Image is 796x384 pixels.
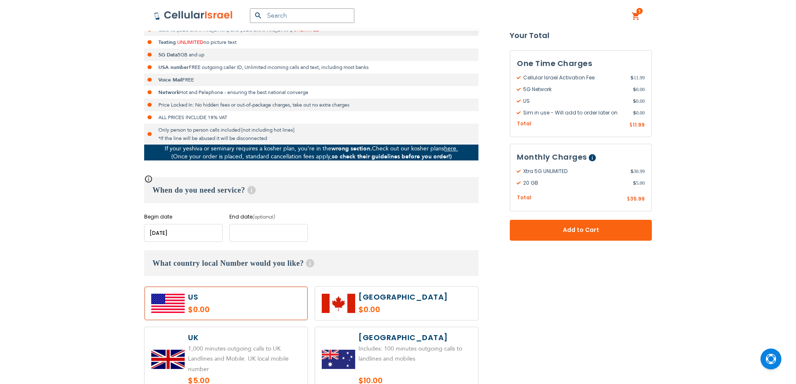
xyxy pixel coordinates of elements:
span: $ [633,97,636,105]
p: If your yeshiva or seminary requires a kosher plan, you’re in the Check out our kosher plans (Onc... [144,145,478,160]
span: $ [631,168,633,175]
strong: 5G Data [158,51,178,58]
span: Monthly Charges [517,152,587,163]
span: 1 [638,8,641,15]
span: 11.99 [633,121,645,128]
span: no picture text [203,39,237,46]
i: (optional) [252,214,275,220]
strong: USA number [158,64,189,71]
label: Begin date [144,213,223,221]
span: Sim in use - Will add to order later on [517,109,633,117]
span: $ [627,196,630,203]
input: Search [250,8,354,23]
li: Price Locked In: No hidden fees or out-of-package charges, take out no extra charges [144,99,478,111]
span: $ [633,180,636,187]
strong: wrong section. [331,145,372,153]
a: here. [444,145,458,153]
span: Total [517,120,532,128]
span: 5.00 [633,180,645,187]
span: $ [629,122,633,129]
span: FREE [182,76,194,83]
a: 1 [631,11,641,21]
li: 5GB and up [144,48,478,61]
h3: When do you need service? [144,177,478,203]
span: $ [633,86,636,93]
span: US [517,97,633,105]
span: 0.00 [633,109,645,117]
span: Help [589,155,596,162]
label: End date [229,213,308,221]
span: Help [247,186,256,194]
span: Hot and Pelephone - ensuring the best national converge [179,89,308,96]
span: $ [631,74,633,81]
button: Add to Cart [510,220,652,241]
span: UNLIMITED [293,26,320,33]
li: ALL PRICES INCLUDE 18% VAT [144,111,478,124]
span: 20 GB [517,180,633,187]
strong: Your Total [510,29,652,42]
strong: Network [158,89,179,96]
h3: One Time Charges [517,57,645,70]
strong: so check their guidelines before you order!) [332,153,452,160]
strong: Calls to [GEOGRAPHIC_DATA] and [GEOGRAPHIC_DATA] [158,26,292,33]
span: Cellular Israel Activation Fee [517,74,631,81]
span: Add to Cart [537,226,624,235]
strong: Voice Mail [158,76,182,83]
span: What country local Number would you like? [153,259,304,267]
span: Help [306,259,314,267]
input: MM/DD/YYYY [144,224,223,242]
span: $ [633,109,636,117]
span: 0.00 [633,97,645,105]
span: FREE outgoing caller ID, Unlimited incoming calls and text, including most banks [189,64,369,71]
span: 35.99 [630,196,645,203]
li: Only person to person calls included [not including hot lines] *If the line will be abused it wil... [144,124,478,145]
strong: Texting [158,39,176,46]
span: Xtra 5G UNLIMITED [517,168,631,175]
span: 5G Network [517,86,633,93]
img: Cellular Israel Logo [154,10,233,20]
span: Total [517,194,532,202]
input: MM/DD/YYYY [229,224,308,242]
span: 0.00 [633,86,645,93]
span: UNLIMITED [177,39,203,46]
span: 11.99 [631,74,645,81]
span: 30.99 [631,168,645,175]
